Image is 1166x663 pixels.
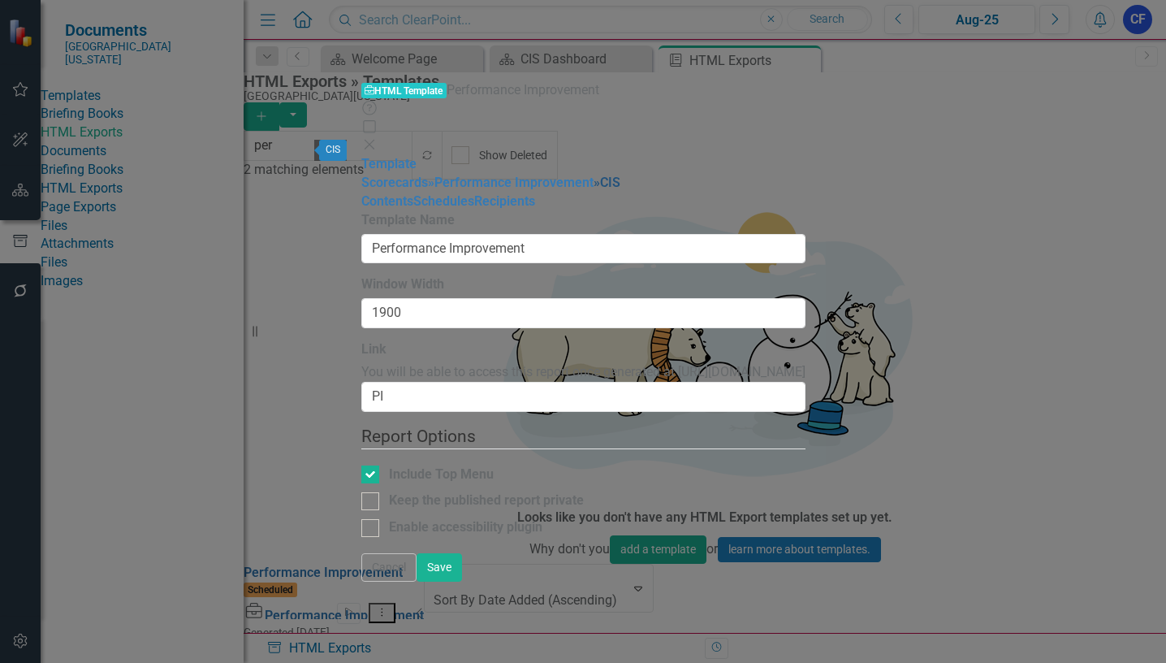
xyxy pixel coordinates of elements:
span: HTML Template [361,83,447,98]
button: Save [417,553,462,582]
a: Contents [361,193,413,209]
span: Performance Improvement [447,82,599,97]
a: »Performance Improvement [428,175,594,190]
a: Scorecards [361,175,428,190]
span: » [428,175,434,190]
legend: Report Options [361,424,805,449]
a: Template [361,156,417,171]
div: Keep the published report private [389,492,584,510]
a: »CIS [594,175,620,190]
div: Include Top Menu [389,466,494,484]
a: Schedules [413,193,474,209]
label: Window Width [361,275,805,294]
label: Template Name [361,211,805,230]
span: You will be able to access this report once generated at [URL][DOMAIN_NAME] [361,364,805,379]
div: Enable accessibility plugin [389,518,542,537]
a: Recipients [474,193,535,209]
span: » [594,175,600,190]
label: Link [361,340,805,359]
div: CIS [319,140,347,161]
button: Cancel [361,553,417,582]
